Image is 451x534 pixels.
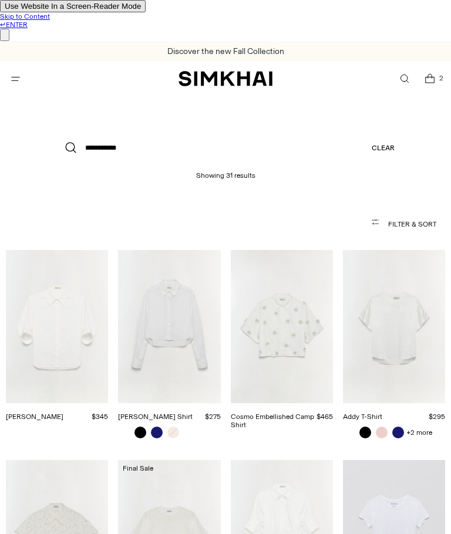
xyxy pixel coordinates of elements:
a: +2 more [406,424,432,441]
a: Gemma Shirt [6,250,108,403]
a: Addy T-Shirt [343,413,382,421]
button: Open menu modal [4,67,28,91]
span: $465 [317,413,333,421]
span: $345 [92,413,108,421]
a: Addy T-Shirt [343,250,445,403]
a: Open cart modal [418,67,442,91]
span: $275 [205,413,221,421]
span: 2 [436,73,446,83]
span: $295 [429,413,445,421]
h1: Showing 31 results [196,162,255,180]
a: Discover the new Fall Collection [167,46,284,56]
a: Cosmo Embellished Camp Shirt [231,250,333,403]
a: [PERSON_NAME] [6,413,63,421]
a: [PERSON_NAME] Shirt [118,413,193,421]
a: Open search modal [392,67,416,91]
a: SIMKHAI [179,70,272,87]
a: Cosmo Embellished Camp Shirt [231,413,314,429]
a: Clear [372,134,395,162]
button: Search [57,134,85,162]
button: Filter & Sort [15,212,436,236]
a: Renata Cropped Shirt [118,250,220,403]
